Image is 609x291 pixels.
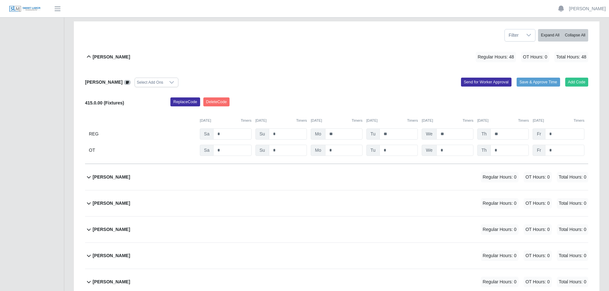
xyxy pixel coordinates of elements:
[85,217,588,242] button: [PERSON_NAME] Regular Hours: 0 OT Hours: 0 Total Hours: 0
[85,80,122,85] b: [PERSON_NAME]
[477,118,529,123] div: [DATE]
[422,145,437,156] span: We
[366,145,380,156] span: Tu
[557,198,588,209] span: Total Hours: 0
[524,198,552,209] span: OT Hours: 0
[255,145,269,156] span: Su
[241,118,252,123] button: Timers
[352,118,363,123] button: Timers
[422,128,437,140] span: We
[481,277,519,287] span: Regular Hours: 0
[311,145,325,156] span: Mo
[463,118,473,123] button: Timers
[517,78,560,87] button: Save & Approve Time
[85,44,588,70] button: [PERSON_NAME] Regular Hours: 48 OT Hours: 0 Total Hours: 48
[93,174,130,180] b: [PERSON_NAME]
[505,29,522,41] span: Filter
[476,52,516,62] span: Regular Hours: 48
[554,52,588,62] span: Total Hours: 48
[85,164,588,190] button: [PERSON_NAME] Regular Hours: 0 OT Hours: 0 Total Hours: 0
[311,118,363,123] div: [DATE]
[557,172,588,182] span: Total Hours: 0
[366,118,418,123] div: [DATE]
[85,190,588,216] button: [PERSON_NAME] Regular Hours: 0 OT Hours: 0 Total Hours: 0
[481,172,519,182] span: Regular Hours: 0
[481,250,519,261] span: Regular Hours: 0
[524,224,552,235] span: OT Hours: 0
[477,145,491,156] span: Th
[524,172,552,182] span: OT Hours: 0
[533,145,545,156] span: Fr
[538,29,588,42] div: bulk actions
[407,118,418,123] button: Timers
[85,100,124,105] b: 415.0.00 (Fixtures)
[124,80,131,85] a: View/Edit Notes
[569,5,606,12] a: [PERSON_NAME]
[311,128,325,140] span: Mo
[557,250,588,261] span: Total Hours: 0
[562,29,588,42] button: Collapse All
[477,128,491,140] span: Th
[422,118,473,123] div: [DATE]
[518,118,529,123] button: Timers
[9,5,41,12] img: SLM Logo
[93,252,130,259] b: [PERSON_NAME]
[524,277,552,287] span: OT Hours: 0
[366,128,380,140] span: Tu
[296,118,307,123] button: Timers
[574,118,584,123] button: Timers
[255,128,269,140] span: Su
[93,226,130,233] b: [PERSON_NAME]
[203,97,230,106] button: DeleteCode
[524,250,552,261] span: OT Hours: 0
[565,78,589,87] button: Add Code
[533,128,545,140] span: Fr
[200,145,214,156] span: Sa
[89,145,196,156] div: OT
[461,78,511,87] button: Send for Worker Approval
[481,198,519,209] span: Regular Hours: 0
[557,277,588,287] span: Total Hours: 0
[85,243,588,269] button: [PERSON_NAME] Regular Hours: 0 OT Hours: 0 Total Hours: 0
[557,224,588,235] span: Total Hours: 0
[200,128,214,140] span: Sa
[521,52,549,62] span: OT Hours: 0
[170,97,200,106] button: ReplaceCode
[538,29,562,42] button: Expand All
[93,200,130,207] b: [PERSON_NAME]
[93,279,130,285] b: [PERSON_NAME]
[255,118,307,123] div: [DATE]
[481,224,519,235] span: Regular Hours: 0
[200,118,252,123] div: [DATE]
[533,118,584,123] div: [DATE]
[135,78,165,87] div: Select Add Ons
[93,54,130,60] b: [PERSON_NAME]
[89,128,196,140] div: REG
